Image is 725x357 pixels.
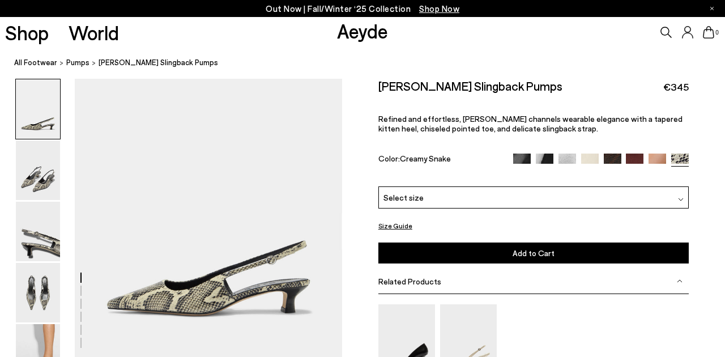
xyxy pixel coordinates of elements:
h2: [PERSON_NAME] Slingback Pumps [378,79,562,93]
a: pumps [66,57,89,69]
span: pumps [66,58,89,67]
span: 0 [714,29,720,36]
span: Select size [383,192,424,203]
span: Navigate to /collections/new-in [419,3,459,14]
img: svg%3E [677,278,683,284]
div: Color: [378,154,504,167]
a: World [69,23,119,42]
span: Add to Cart [513,248,555,258]
a: All Footwear [14,57,57,69]
a: Shop [5,23,49,42]
span: Refined and effortless, [PERSON_NAME] channels wearable elegance with a tapered kitten heel, chis... [378,114,683,133]
span: Creamy Snake [400,154,451,163]
p: Out Now | Fall/Winter ‘25 Collection [266,2,459,16]
span: Related Products [378,277,441,286]
img: Catrina Slingback Pumps - Image 3 [16,202,60,261]
span: [PERSON_NAME] Slingback Pumps [99,57,218,69]
img: Catrina Slingback Pumps - Image 4 [16,263,60,322]
nav: breadcrumb [14,48,725,79]
span: €345 [663,80,689,94]
img: Catrina Slingback Pumps - Image 2 [16,141,60,200]
img: svg%3E [678,197,684,202]
button: Add to Cart [378,243,689,263]
a: 0 [703,26,714,39]
a: Aeyde [337,19,388,42]
button: Size Guide [378,219,412,233]
img: Catrina Slingback Pumps - Image 1 [16,79,60,139]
